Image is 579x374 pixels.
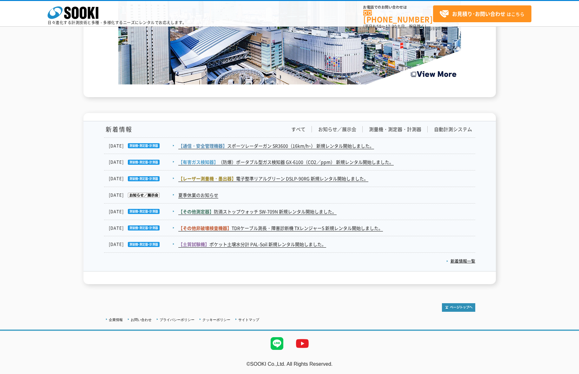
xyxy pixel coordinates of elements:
a: テストMail [555,368,579,373]
dt: [DATE] [109,175,178,182]
img: 測量機・測定器・計測器 [124,225,160,230]
img: LINE [264,331,290,356]
a: 【土質試験機】ポケット土壌水分計 PAL-Soil 新規レンタル開始しました。 [178,241,326,248]
span: (平日 ～ 土日、祝日除く) [363,23,426,29]
span: 【有害ガス検知器】 [178,159,218,165]
img: トップページへ [442,303,475,312]
img: YouTube [290,331,315,356]
a: すべて [291,126,306,133]
a: 【その他測定器】防滴ストップウォッチ SW-709N 新規レンタル開始しました。 [178,208,337,215]
a: Create the Future [118,78,461,84]
a: クッキーポリシー [202,318,230,322]
span: 【その他非破壊検査機器】 [178,225,232,231]
a: 自動計測システム [434,126,472,133]
img: 測量機・測定器・計測器 [124,176,160,181]
dt: [DATE] [109,241,178,248]
img: 測量機・測定器・計測器 [124,209,160,214]
span: 8:50 [373,23,382,29]
dt: [DATE] [109,159,178,165]
img: 測量機・測定器・計測器 [124,242,160,247]
a: 【有害ガス検知器】（防爆）ポータブル型ガス検知器 GX-6100（CO2／ppm） 新規レンタル開始しました。 [178,159,394,165]
h1: 新着情報 [104,126,132,133]
span: 【通信・安全管理機器】 [178,143,227,149]
p: 日々進化する計測技術と多種・多様化するニーズにレンタルでお応えします。 [48,21,187,24]
a: [PHONE_NUMBER] [363,10,433,23]
a: 【レーザー測量機・墨出器】電子整準リアルグリーン DSLP-90RG 新規レンタル開始しました。 [178,175,368,182]
span: はこちら [439,9,524,19]
span: 【土質試験機】 [178,241,209,247]
img: 測量機・測定器・計測器 [124,160,160,165]
a: 測量機・測定器・計測器 [369,126,421,133]
a: 夏季休業のお知らせ [178,192,218,198]
a: サイトマップ [238,318,259,322]
img: お知らせ／展示会 [124,193,160,198]
strong: お見積り･お問い合わせ [452,10,505,17]
dt: [DATE] [109,143,178,149]
a: 【その他非破壊検査機器】TDRケーブル測長・障害診断機 TXレンジャーS 新規レンタル開始しました。 [178,225,383,231]
dt: [DATE] [109,192,178,198]
dt: [DATE] [109,208,178,215]
span: 17:30 [385,23,397,29]
a: お知らせ／展示会 [318,126,356,133]
span: 【その他測定器】 [178,208,214,215]
a: 新着情報一覧 [446,258,475,264]
img: 測量機・測定器・計測器 [124,143,160,148]
a: お問い合わせ [131,318,152,322]
a: 【通信・安全管理機器】スポーツレーダーガン SR3600（16km/h~） 新規レンタル開始しました。 [178,143,374,149]
a: プライバシーポリシー [160,318,194,322]
dt: [DATE] [109,225,178,231]
a: お見積り･お問い合わせはこちら [433,5,531,22]
span: お電話でのお問い合わせは [363,5,433,9]
a: 企業情報 [109,318,123,322]
span: 【レーザー測量機・墨出器】 [178,175,236,182]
